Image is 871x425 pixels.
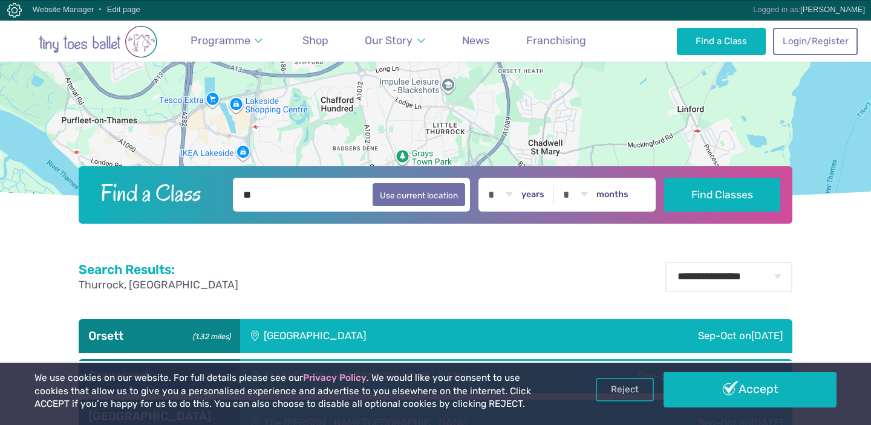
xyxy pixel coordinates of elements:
a: Website Manager [33,5,94,14]
a: Shop [297,27,334,54]
div: Logged in as: [753,1,865,19]
a: Franchising [521,27,592,54]
div: The [PERSON_NAME][GEOGRAPHIC_DATA] [240,359,566,393]
a: Accept [664,372,837,407]
p: Thurrock, [GEOGRAPHIC_DATA] [79,277,238,293]
div: [GEOGRAPHIC_DATA] [240,319,552,353]
span: [DATE] [751,329,783,342]
div: Sep-Oct on [552,319,792,353]
span: News [462,34,489,47]
a: Our Story [359,27,431,54]
label: months [596,189,628,200]
label: years [521,189,544,200]
a: Find a Class [677,28,766,54]
h3: Orsett [88,329,230,343]
h2: Find a Class [91,178,225,208]
span: Programme [191,34,250,47]
img: Copper Bay Digital CMS [7,3,22,18]
h2: Search Results: [79,262,238,277]
a: Privacy Policy [303,372,367,383]
span: Our Story [365,34,413,47]
span: Shop [302,34,328,47]
a: [PERSON_NAME] [800,5,865,14]
img: tiny toes ballet [13,25,183,58]
a: News [457,27,495,54]
a: Go to home page [13,19,183,62]
a: Open this area in Google Maps (opens a new window) [3,189,43,205]
div: Sep-Oct on [566,359,792,393]
span: Franchising [526,34,586,47]
small: (1.32 miles) [189,329,230,342]
button: Find Classes [664,178,781,212]
a: Login/Register [773,28,858,54]
a: Programme [185,27,269,54]
img: Google [3,189,43,205]
p: We use cookies on our website. For full details please see our . We would like your consent to us... [34,372,556,411]
a: Reject [596,378,654,401]
button: Use current location [373,183,465,206]
a: Edit page [107,5,140,14]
